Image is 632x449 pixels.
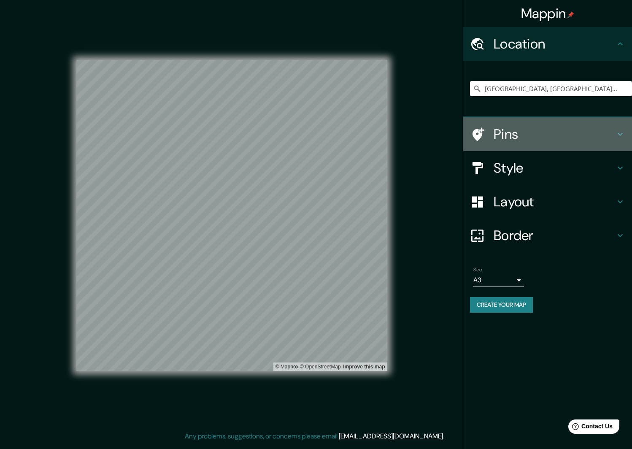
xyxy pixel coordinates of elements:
button: Create your map [470,297,533,313]
a: Mapbox [275,364,299,370]
label: Size [473,266,482,273]
iframe: Help widget launcher [557,416,623,440]
div: Pins [463,117,632,151]
div: . [446,431,447,441]
div: Border [463,219,632,252]
input: Pick your city or area [470,81,632,96]
div: . [444,431,446,441]
canvas: Map [76,60,387,371]
img: pin-icon.png [567,11,574,18]
h4: Pins [494,126,615,143]
a: [EMAIL_ADDRESS][DOMAIN_NAME] [339,432,443,441]
div: Location [463,27,632,61]
h4: Mappin [521,5,575,22]
div: Style [463,151,632,185]
h4: Style [494,160,615,176]
div: Layout [463,185,632,219]
div: A3 [473,273,524,287]
a: OpenStreetMap [300,364,341,370]
a: Map feedback [343,364,385,370]
h4: Layout [494,193,615,210]
p: Any problems, suggestions, or concerns please email . [185,431,444,441]
h4: Border [494,227,615,244]
h4: Location [494,35,615,52]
